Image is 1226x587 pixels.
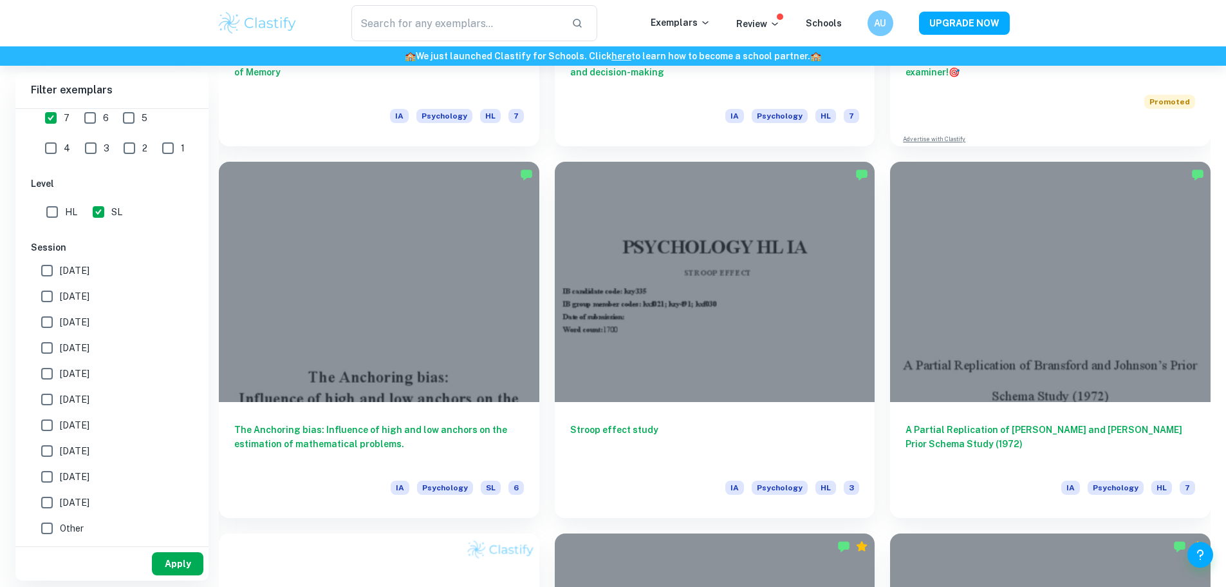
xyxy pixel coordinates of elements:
h6: An Investigation of Short-Term Memory in the Multi-Store Model of Memory [234,51,524,93]
h6: AU [873,16,887,30]
span: [DATE] [60,289,89,303]
div: Premium [1191,540,1204,553]
button: AU [868,10,893,36]
span: [DATE] [60,418,89,432]
span: [DATE] [60,367,89,381]
img: Marked [1173,540,1186,553]
button: UPGRADE NOW [919,12,1010,35]
h6: Session [31,240,193,255]
h6: Stroop effect study [570,423,860,465]
span: [DATE] [60,315,89,329]
span: SL [481,481,501,495]
span: [DATE] [60,341,89,355]
img: Marked [1191,168,1204,181]
span: HL [1151,481,1172,495]
span: HL [65,205,77,219]
img: Marked [837,540,850,553]
span: 🎯 [949,67,960,77]
p: Review [736,17,780,31]
span: [DATE] [60,264,89,278]
img: Marked [855,168,868,181]
span: 4 [64,141,70,155]
span: 3 [844,481,859,495]
span: 🏫 [810,51,821,61]
a: Stroop effect studyIAPsychologyHL3 [555,162,875,518]
button: Apply [152,552,203,575]
a: The Anchoring bias: Influence of high and low anchors on the estimation of mathematical problems.... [219,162,539,518]
span: 6 [508,481,524,495]
span: IA [725,109,744,123]
div: Premium [855,540,868,553]
span: [DATE] [60,496,89,510]
span: 7 [64,111,70,125]
span: IA [390,109,409,123]
span: HL [815,109,836,123]
span: IA [391,481,409,495]
span: HL [815,481,836,495]
h6: The Anchoring bias: Influence of high and low anchors on the estimation of mathematical problems. [234,423,524,465]
span: 5 [142,111,147,125]
span: Psychology [1088,481,1144,495]
span: IA [725,481,744,495]
img: Marked [520,168,533,181]
span: [DATE] [60,392,89,407]
span: Psychology [752,481,808,495]
h6: Filter exemplars [15,72,209,108]
a: here [611,51,631,61]
p: Exemplars [651,15,711,30]
h6: We just launched Clastify for Schools. Click to learn how to become a school partner. [3,49,1223,63]
span: Promoted [1144,95,1195,109]
span: [DATE] [60,470,89,484]
span: Other [60,521,84,535]
img: Clastify logo [217,10,299,36]
a: Schools [806,18,842,28]
span: Psychology [417,481,473,495]
span: IA [1061,481,1080,495]
a: A Partial Replication of [PERSON_NAME] and [PERSON_NAME] Prior Schema Study (1972)IAPsychologyHL7 [890,162,1211,518]
span: 2 [142,141,147,155]
span: Psychology [416,109,472,123]
input: Search for any exemplars... [351,5,562,41]
span: 3 [104,141,109,155]
h6: Level [31,177,193,191]
span: 🏫 [405,51,416,61]
span: 6 [103,111,109,125]
span: [DATE] [60,444,89,458]
a: Advertise with Clastify [903,135,965,144]
button: Help and Feedback [1187,542,1213,568]
span: SL [111,205,122,219]
span: HL [480,109,501,123]
span: Psychology [752,109,808,123]
span: 1 [181,141,185,155]
h6: A Partial Replication of [PERSON_NAME] and [PERSON_NAME] Prior Schema Study (1972) [906,423,1195,465]
span: 7 [844,109,859,123]
span: 7 [1180,481,1195,495]
span: 7 [508,109,524,123]
h6: An investigation into the effect of anchoring bias on judgment and decision-making [570,51,860,93]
